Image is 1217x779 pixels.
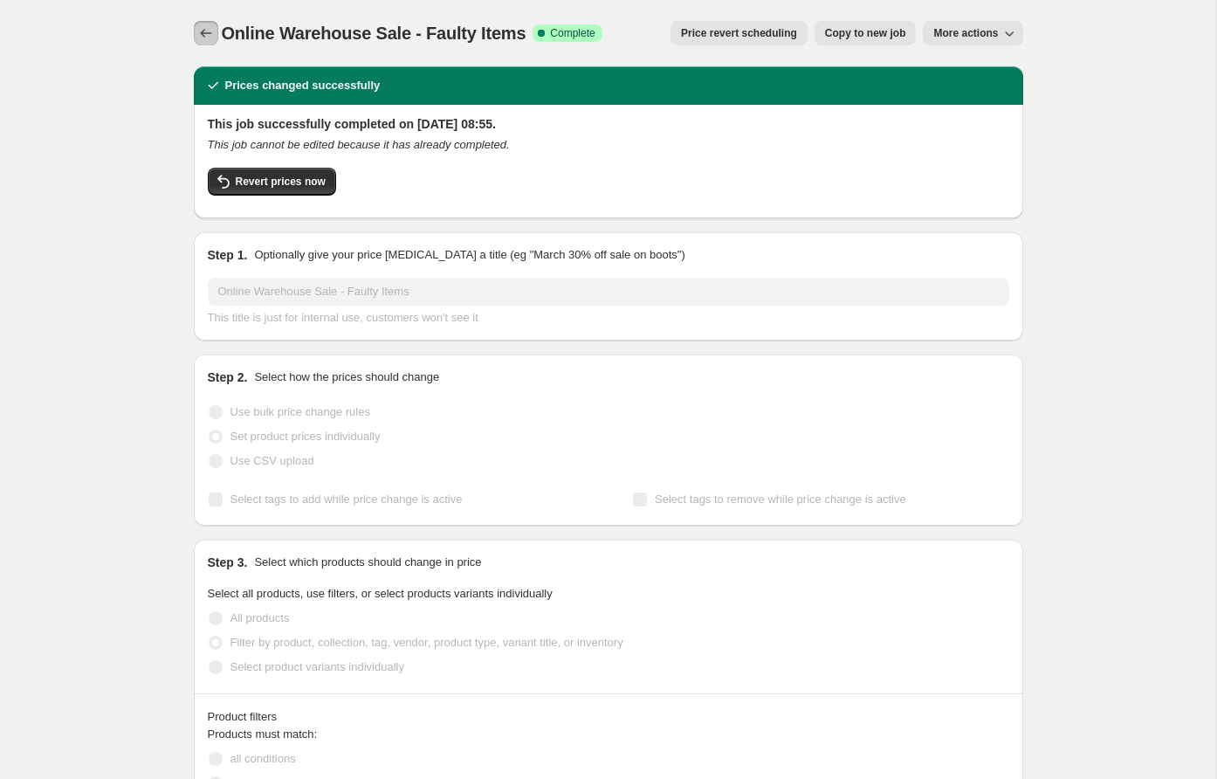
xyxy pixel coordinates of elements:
span: Online Warehouse Sale - Faulty Items [222,24,526,43]
span: Price revert scheduling [681,26,797,40]
span: Select product variants individually [230,660,404,673]
i: This job cannot be edited because it has already completed. [208,138,510,151]
h2: Step 1. [208,246,248,264]
input: 30% off holiday sale [208,278,1009,306]
p: Optionally give your price [MEDICAL_DATA] a title (eg "March 30% off sale on boots") [254,246,684,264]
span: Filter by product, collection, tag, vendor, product type, variant title, or inventory [230,636,623,649]
h2: Step 2. [208,369,248,386]
span: More actions [933,26,998,40]
button: Copy to new job [815,21,917,45]
span: Copy to new job [825,26,906,40]
button: Revert prices now [208,168,336,196]
span: Select all products, use filters, or select products variants individually [208,587,553,600]
span: all conditions [230,752,296,765]
span: Revert prices now [236,175,326,189]
h2: Prices changed successfully [225,77,381,94]
span: Products must match: [208,727,318,741]
span: Select tags to remove while price change is active [655,493,906,506]
p: Select how the prices should change [254,369,439,386]
div: Product filters [208,708,1009,726]
h2: Step 3. [208,554,248,571]
span: Set product prices individually [230,430,381,443]
span: Use bulk price change rules [230,405,370,418]
span: Complete [550,26,595,40]
span: This title is just for internal use, customers won't see it [208,311,478,324]
span: Select tags to add while price change is active [230,493,463,506]
button: Price change jobs [194,21,218,45]
button: More actions [923,21,1022,45]
span: Use CSV upload [230,454,314,467]
span: All products [230,611,290,624]
button: Price revert scheduling [670,21,808,45]
p: Select which products should change in price [254,554,481,571]
h2: This job successfully completed on [DATE] 08:55. [208,115,1009,133]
